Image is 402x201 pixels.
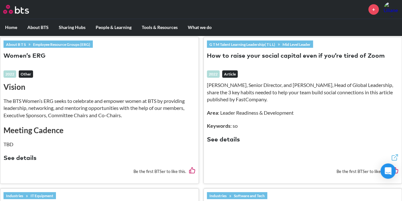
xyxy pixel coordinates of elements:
[207,70,220,78] div: 2022
[19,70,33,78] em: Other
[380,163,396,179] div: Open Intercom Messenger
[3,40,93,47] div: »
[3,141,195,148] p: TBD
[222,70,238,78] em: Article
[207,136,240,144] button: See details
[3,125,195,136] h2: Meeting Cadence
[28,192,56,199] a: IT Equipment
[137,19,183,36] label: Tools & Resources
[280,41,313,48] a: Mid Level Leader
[391,154,399,163] a: External link
[54,19,91,36] label: Sharing Hubs
[384,2,399,17] a: Profile
[231,192,267,199] a: Software and Tech
[3,192,56,199] div: »
[207,110,218,116] strong: Area
[91,19,137,36] label: People & Learning
[368,4,379,15] a: +
[183,19,217,36] label: What we do
[3,5,29,14] img: BTS Logo
[31,41,93,48] a: Employee Resource Groups (ERG)
[207,52,385,61] button: How to raise your social capital even if you’re tired of Zoom
[3,162,195,180] div: Be the first BTSer to like this.
[384,2,399,17] img: Liliane Duquesnois Dubois
[3,97,195,119] p: The BTS Women’s ERG seeks to celebrate and empower women at BTS by providing leadership, networki...
[207,192,229,199] a: Industries
[207,192,267,199] div: »
[207,40,313,47] div: »
[3,52,45,61] button: Women’s ERG
[3,41,28,48] a: About B T S
[3,82,195,92] h2: Vision
[207,122,399,129] p: : so
[3,192,26,199] a: Industries
[22,19,54,36] label: About BTS
[3,70,16,78] div: 2022
[207,109,399,116] p: : Leader Readiness & Development
[207,162,399,180] div: Be the first BTSer to like this.
[3,5,41,14] a: Go home
[3,154,37,163] button: See details
[207,41,278,48] a: G T M Talent Learning Leadership( T L L)
[207,82,399,103] p: [PERSON_NAME], Senior Director, and [PERSON_NAME], Head of Global Leadership, share the 3 key hab...
[207,123,230,129] strong: Keywords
